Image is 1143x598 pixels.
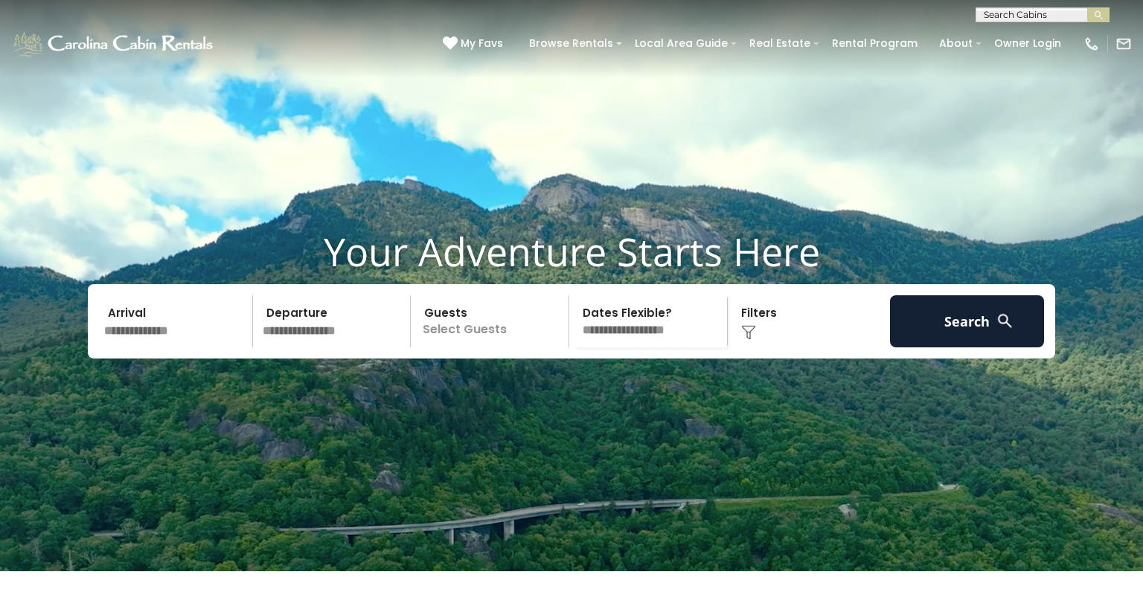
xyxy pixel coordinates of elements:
[11,228,1132,274] h1: Your Adventure Starts Here
[996,312,1014,330] img: search-regular-white.png
[11,29,217,59] img: White-1-1-2.png
[415,295,569,347] p: Select Guests
[627,32,735,55] a: Local Area Guide
[443,36,507,52] a: My Favs
[742,32,818,55] a: Real Estate
[522,32,621,55] a: Browse Rentals
[825,32,925,55] a: Rental Program
[461,36,503,51] span: My Favs
[987,32,1069,55] a: Owner Login
[1083,36,1100,52] img: phone-regular-white.png
[1115,36,1132,52] img: mail-regular-white.png
[932,32,980,55] a: About
[741,325,756,340] img: filter--v1.png
[890,295,1044,347] button: Search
